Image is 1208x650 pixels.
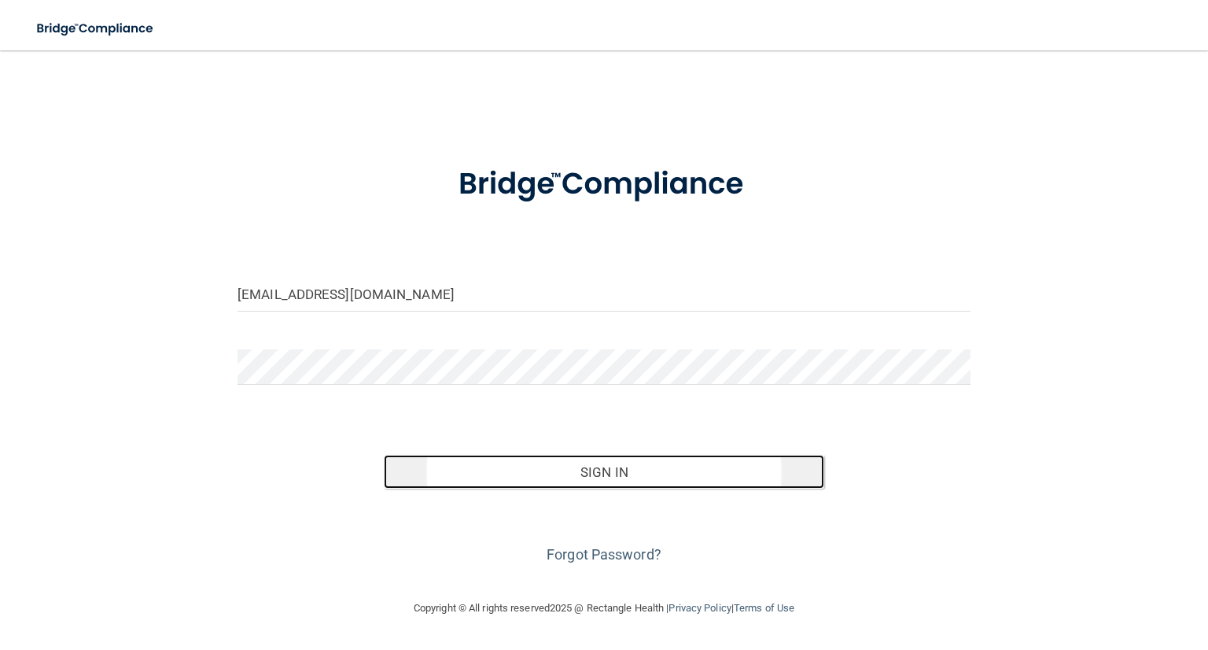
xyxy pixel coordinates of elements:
a: Forgot Password? [547,546,661,563]
a: Privacy Policy [668,602,731,614]
button: Sign In [384,455,823,489]
a: Terms of Use [734,602,794,614]
div: Copyright © All rights reserved 2025 @ Rectangle Health | | [317,583,891,633]
input: Email [238,276,970,312]
img: bridge_compliance_login_screen.278c3ca4.svg [24,13,168,45]
img: bridge_compliance_login_screen.278c3ca4.svg [427,145,782,224]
